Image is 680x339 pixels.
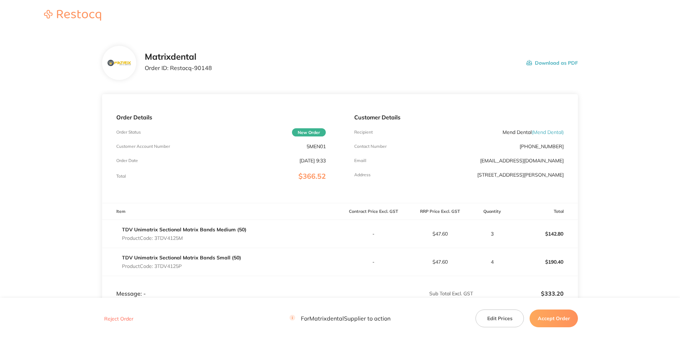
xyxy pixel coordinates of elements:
[354,144,387,149] p: Contact Number
[37,10,108,21] img: Restocq logo
[530,310,578,327] button: Accept Order
[520,144,564,149] p: [PHONE_NUMBER]
[354,114,564,120] p: Customer Details
[340,203,407,220] th: Contract Price Excl. GST
[102,316,136,322] button: Reject Order
[102,203,340,220] th: Item
[473,203,511,220] th: Quantity
[116,114,326,120] p: Order Details
[354,172,371,177] p: Address
[480,157,564,164] a: [EMAIL_ADDRESS][DOMAIN_NAME]
[532,129,564,135] span: ( Mend Dental )
[298,172,326,181] span: $366.52
[122,226,246,233] a: TDV Unimatrix Sectional Matrix Bands Medium (50)
[122,263,241,269] p: Product Code: 3TDV4125P
[116,158,138,163] p: Order Date
[512,225,578,242] p: $142.80
[122,235,246,241] p: Product Code: 3TDV4125M
[122,254,241,261] a: TDV Unimatrix Sectional Matrix Bands Small (50)
[116,130,141,135] p: Order Status
[354,158,366,163] p: Emaill
[407,259,473,265] p: $47.60
[526,52,578,74] button: Download as PDF
[116,144,170,149] p: Customer Account Number
[299,158,326,163] p: [DATE] 9:33
[476,310,524,327] button: Edit Prices
[512,253,578,270] p: $190.40
[102,276,340,297] td: Message: -
[307,144,326,149] p: 5MEN01
[107,60,131,66] img: c2YydnlvZQ
[407,203,473,220] th: RRP Price Excl. GST
[477,172,564,178] p: [STREET_ADDRESS][PERSON_NAME]
[340,231,406,237] p: -
[145,65,212,71] p: Order ID: Restocq- 90148
[474,290,564,297] p: $333.20
[116,174,126,179] p: Total
[503,129,564,135] p: Mend Dental
[354,130,373,135] p: Recipient
[292,128,326,136] span: New Order
[407,231,473,237] p: $47.60
[474,259,511,265] p: 4
[474,231,511,237] p: 3
[37,10,108,22] a: Restocq logo
[289,315,391,322] p: For Matrixdental Supplier to action
[145,52,212,62] h2: Matrixdental
[340,291,473,296] p: Sub Total Excl. GST
[511,203,578,220] th: Total
[340,259,406,265] p: -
